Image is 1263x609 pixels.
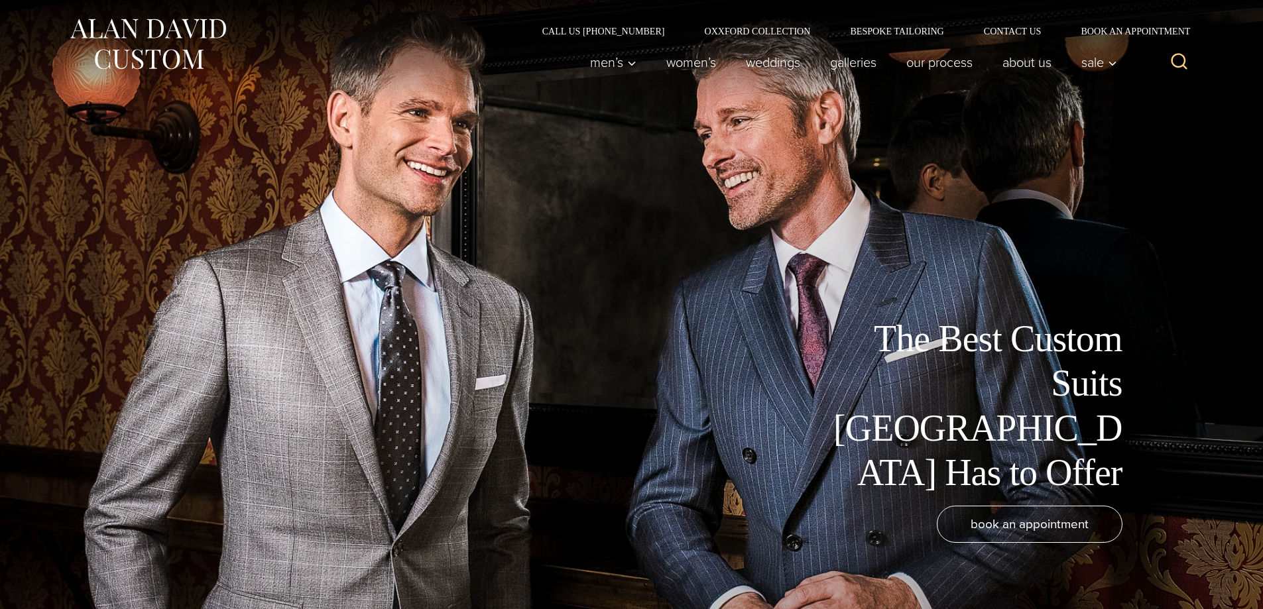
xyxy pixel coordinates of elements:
[937,506,1122,543] a: book an appointment
[1081,56,1117,69] span: Sale
[68,15,227,74] img: Alan David Custom
[987,49,1066,76] a: About Us
[891,49,987,76] a: Our Process
[651,49,731,76] a: Women’s
[522,27,1195,36] nav: Secondary Navigation
[964,27,1061,36] a: Contact Us
[830,27,963,36] a: Bespoke Tailoring
[575,49,1124,76] nav: Primary Navigation
[684,27,830,36] a: Oxxford Collection
[1164,46,1195,78] button: View Search Form
[522,27,685,36] a: Call Us [PHONE_NUMBER]
[1061,27,1195,36] a: Book an Appointment
[971,514,1089,533] span: book an appointment
[824,317,1122,495] h1: The Best Custom Suits [GEOGRAPHIC_DATA] Has to Offer
[731,49,815,76] a: weddings
[590,56,636,69] span: Men’s
[815,49,891,76] a: Galleries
